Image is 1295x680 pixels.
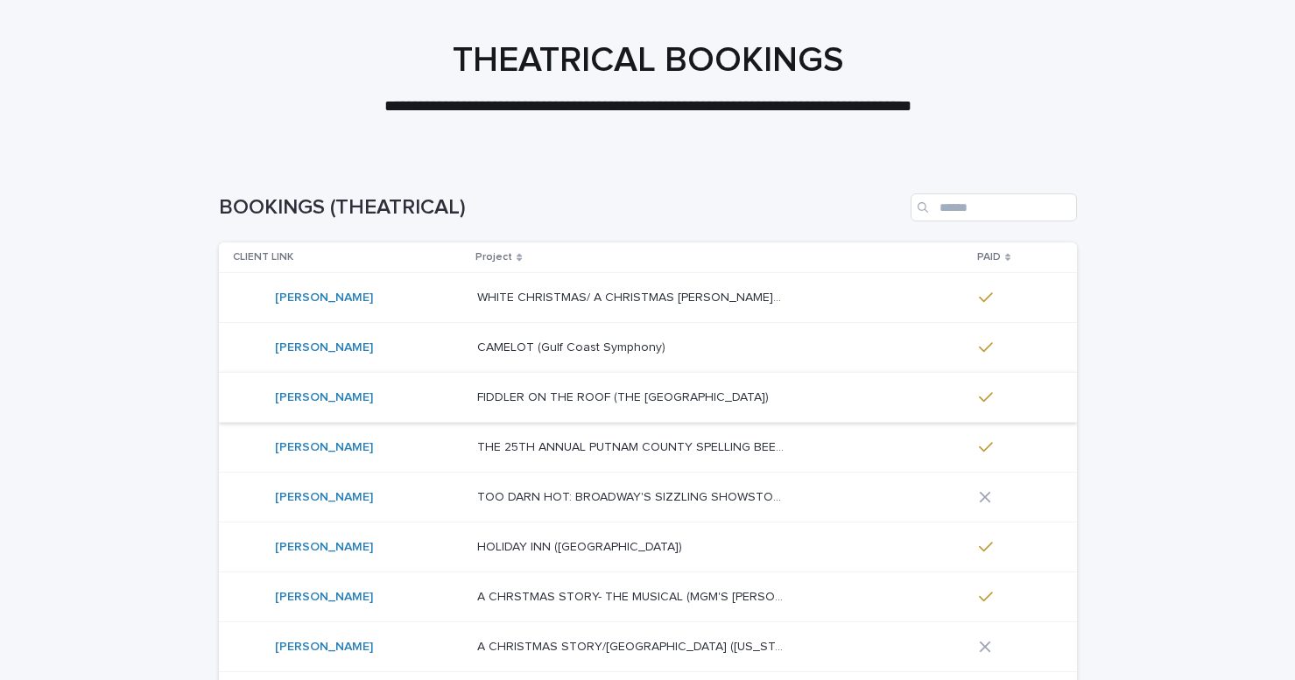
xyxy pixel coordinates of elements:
a: [PERSON_NAME] [275,490,373,505]
tr: [PERSON_NAME] A CHRISTMAS STORY/[GEOGRAPHIC_DATA] ([US_STATE][GEOGRAPHIC_DATA])A CHRISTMAS STORY/... [219,622,1077,672]
tr: [PERSON_NAME] HOLIDAY INN ([GEOGRAPHIC_DATA])HOLIDAY INN ([GEOGRAPHIC_DATA]) [219,522,1077,572]
tr: [PERSON_NAME] THE 25TH ANNUAL PUTNAM COUNTY SPELLING BEE (THE [GEOGRAPHIC_DATA] ON THE SQUARE)THE... [219,423,1077,473]
a: [PERSON_NAME] [275,540,373,555]
p: PAID [977,248,1001,267]
input: Search [911,193,1077,221]
p: A CHRSTMAS STORY- THE MUSICAL (MGM'S BEAU RIVAGE) [477,586,787,605]
h1: BOOKINGS (THEATRICAL) [219,195,904,221]
p: Project [475,248,512,267]
tr: [PERSON_NAME] TOO DARN HOT: BROADWAY'S SIZZLING SHOWSTOPPERS (THE [GEOGRAPHIC_DATA] ON THE SQUARE... [219,473,1077,522]
h1: THEATRICAL BOOKINGS [219,39,1077,81]
a: [PERSON_NAME] [275,640,373,655]
tr: [PERSON_NAME] WHITE CHRISTMAS/ A CHRISTMAS [PERSON_NAME] (CLASSIC THEATRE OF [US_STATE])WHITE CHR... [219,273,1077,323]
tr: [PERSON_NAME] A CHRSTMAS STORY- THE MUSICAL (MGM'S [PERSON_NAME])A CHRSTMAS STORY- THE MUSICAL (M... [219,572,1077,622]
a: [PERSON_NAME] [275,291,373,305]
tr: [PERSON_NAME] CAMELOT (Gulf Coast Symphony)CAMELOT (Gulf Coast Symphony) [219,323,1077,373]
p: A CHRISTMAS STORY/42ND STREET (Arizona Broadway Theater) [477,636,787,655]
p: CLIENT LINK [233,248,293,267]
p: TOO DARN HOT: BROADWAY'S SIZZLING SHOWSTOPPERS (THE LITTLE THEATRE ON THE SQUARE) [477,487,787,505]
tr: [PERSON_NAME] FIDDLER ON THE ROOF (THE [GEOGRAPHIC_DATA])FIDDLER ON THE ROOF (THE [GEOGRAPHIC_DATA]) [219,373,1077,423]
p: WHITE CHRISTMAS/ A CHRISTMAS CAROL (CLASSIC THEATRE OF MARYLAND) [477,287,787,305]
a: [PERSON_NAME] [275,340,373,355]
p: THE 25TH ANNUAL PUTNAM COUNTY SPELLING BEE (THE LITTLE THEATRE ON THE SQUARE) [477,437,787,455]
p: CAMELOT (Gulf Coast Symphony) [477,337,669,355]
p: HOLIDAY INN ([GEOGRAPHIC_DATA]) [477,536,686,555]
a: [PERSON_NAME] [275,590,373,605]
a: [PERSON_NAME] [275,440,373,455]
a: [PERSON_NAME] [275,390,373,405]
p: FIDDLER ON THE ROOF (THE [GEOGRAPHIC_DATA]) [477,387,772,405]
